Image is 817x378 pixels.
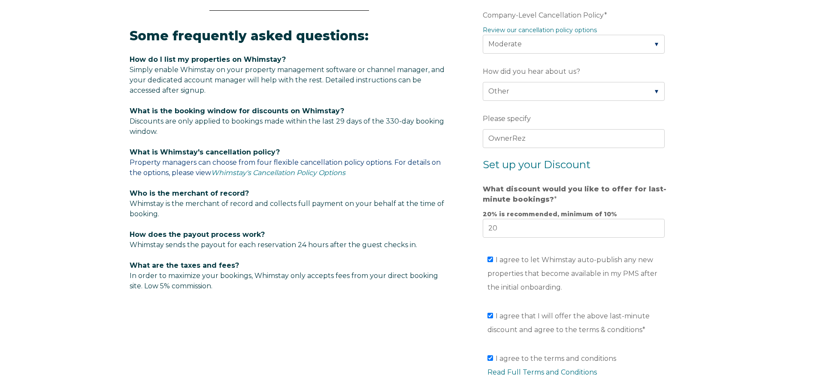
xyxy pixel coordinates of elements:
[487,355,493,361] input: I agree to the terms and conditionsRead Full Terms and Conditions*
[130,261,438,290] span: In order to maximize your bookings, Whimstay only accepts fees from your direct booking site. Low...
[211,169,345,177] a: Whimstay's Cancellation Policy Options
[130,261,239,269] span: What are the taxes and fees?
[483,210,617,218] strong: 20% is recommended, minimum of 10%
[487,312,650,334] span: I agree that I will offer the above last-minute discount and agree to the terms & conditions
[483,9,604,22] span: Company-Level Cancellation Policy
[130,189,249,197] span: Who is the merchant of record?
[483,26,597,34] a: Review our cancellation policy options
[130,148,280,156] span: What is Whimstay's cancellation policy?
[487,313,493,318] input: I agree that I will offer the above last-minute discount and agree to the terms & conditions*
[130,66,445,94] span: Simply enable Whimstay on your property management software or channel manager, and your dedicate...
[130,230,265,239] span: How does the payout process work?
[483,158,590,171] span: Set up your Discount
[130,241,417,249] span: Whimstay sends the payout for each reservation 24 hours after the guest checks in.
[130,55,286,64] span: How do I list my properties on Whimstay?
[130,117,444,136] span: Discounts are only applied to bookings made within the last 29 days of the 330-day booking window.
[487,256,657,291] span: I agree to let Whimstay auto-publish any new properties that become available in my PMS after the...
[487,257,493,262] input: I agree to let Whimstay auto-publish any new properties that become available in my PMS after the...
[130,200,444,218] span: Whimstay is the merchant of record and collects full payment on your behalf at the time of booking.
[130,107,344,115] span: What is the booking window for discounts on Whimstay?
[483,65,580,78] span: How did you hear about us?
[487,368,597,376] a: Read Full Terms and Conditions
[483,185,666,203] strong: What discount would you like to offer for last-minute bookings?
[483,112,531,125] span: Please specify
[130,28,369,44] span: Some frequently asked questions:
[130,147,449,178] p: Property managers can choose from four flexible cancellation policy options. For details on the o...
